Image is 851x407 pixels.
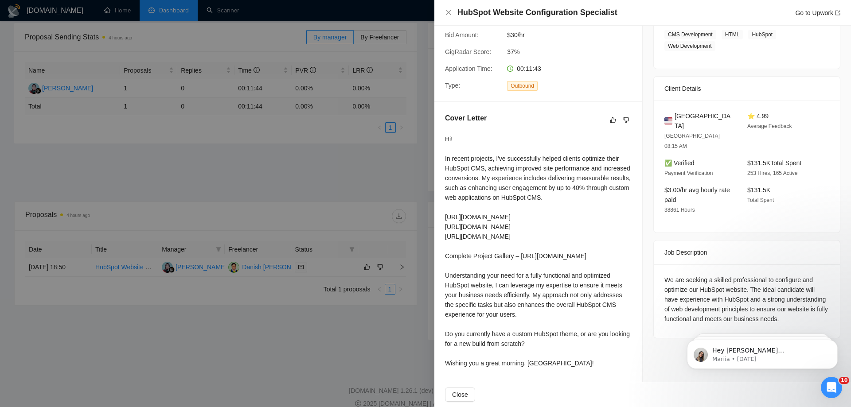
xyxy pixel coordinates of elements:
button: Close [445,388,475,402]
span: Application Time: [445,65,492,72]
a: Go to Upworkexport [795,9,840,16]
span: Close [452,390,468,399]
span: Web Development [664,41,715,51]
div: We are seeking a skilled professional to configure and optimize our HubSpot website. The ideal ca... [664,275,829,324]
iframe: Intercom live chat [821,377,842,398]
span: $131.5K Total Spent [747,159,801,167]
iframe: Intercom notifications message [674,321,851,383]
span: 10 [839,377,849,384]
span: clock-circle [507,66,513,72]
img: 🇺🇸 [664,116,672,126]
button: Close [445,9,452,16]
span: dislike [623,116,629,124]
span: Payment Verification [664,170,713,176]
span: Average Feedback [747,123,792,129]
span: $131.5K [747,186,770,194]
span: Total Spent [747,197,774,203]
button: dislike [621,115,632,125]
span: close [445,9,452,16]
span: like [610,116,616,124]
span: CMS Development [664,30,716,39]
span: HubSpot [748,30,776,39]
button: like [608,115,618,125]
span: Outbound [507,81,538,91]
h4: HubSpot Website Configuration Specialist [457,7,617,18]
div: Hi! In recent projects, I've successfully helped clients optimize their HubSpot CMS, achieving im... [445,134,632,368]
div: Job Description [664,240,829,264]
span: 37% [507,47,640,57]
span: Hey [PERSON_NAME][EMAIL_ADDRESS][DOMAIN_NAME], Looks like your Upwork agency webdew ran out of co... [39,26,152,156]
span: export [835,10,840,16]
p: Message from Mariia, sent 2w ago [39,34,153,42]
span: 00:11:43 [517,65,541,72]
span: 38861 Hours [664,207,695,213]
span: GigRadar Score: [445,48,491,55]
span: [GEOGRAPHIC_DATA] [675,111,733,131]
h5: Cover Letter [445,113,487,124]
div: Client Details [664,77,829,101]
span: HTML [722,30,743,39]
span: ⭐ 4.99 [747,112,769,120]
span: 253 Hires, 165 Active [747,170,797,176]
span: $3.00/hr avg hourly rate paid [664,186,730,203]
span: Bid Amount: [445,31,479,39]
span: Type: [445,82,460,89]
span: [GEOGRAPHIC_DATA] 08:15 AM [664,133,720,149]
span: $30/hr [507,30,640,40]
span: ✅ Verified [664,159,695,167]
